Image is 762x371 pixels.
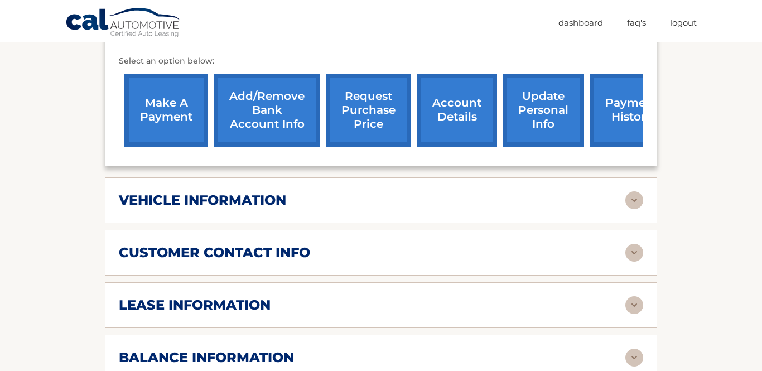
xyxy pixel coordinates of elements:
a: Dashboard [558,13,603,32]
h2: lease information [119,297,271,314]
img: accordion-rest.svg [625,191,643,209]
img: accordion-rest.svg [625,296,643,314]
a: request purchase price [326,74,411,147]
h2: vehicle information [119,192,286,209]
a: account details [417,74,497,147]
a: Logout [670,13,697,32]
img: accordion-rest.svg [625,349,643,367]
p: Select an option below: [119,55,643,68]
img: accordion-rest.svg [625,244,643,262]
a: Cal Automotive [65,7,182,40]
h2: balance information [119,349,294,366]
a: update personal info [503,74,584,147]
a: make a payment [124,74,208,147]
a: FAQ's [627,13,646,32]
a: payment history [590,74,673,147]
h2: customer contact info [119,244,310,261]
a: Add/Remove bank account info [214,74,320,147]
